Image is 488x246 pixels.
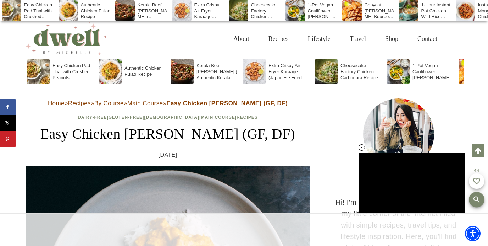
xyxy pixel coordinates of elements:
[237,115,258,120] a: Recipes
[68,100,91,107] a: Recipes
[187,221,301,239] iframe: Advertisement
[78,115,107,120] a: Dairy-Free
[472,144,484,157] a: Scroll to top
[109,115,143,120] a: Gluten-Free
[26,123,310,145] h1: Easy Chicken [PERSON_NAME] (GF, DF)
[465,226,481,241] div: Accessibility Menu
[376,27,408,50] a: Shop
[48,100,65,107] a: Home
[259,27,298,50] a: Recipes
[298,27,340,50] a: Lifestyle
[26,22,107,55] img: DWELL by michelle
[335,177,462,189] h3: HI THERE
[144,115,199,120] a: [DEMOGRAPHIC_DATA]
[166,100,288,107] strong: Easy Chicken [PERSON_NAME] (GF, DF)
[78,115,258,120] span: | | | |
[408,27,447,50] a: Contact
[159,150,177,160] time: [DATE]
[127,100,163,107] a: Main Course
[201,115,235,120] a: Main Course
[224,27,447,50] nav: Primary Navigation
[48,100,288,107] span: » » » »
[340,27,376,50] a: Travel
[94,100,124,107] a: By Course
[224,27,259,50] a: About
